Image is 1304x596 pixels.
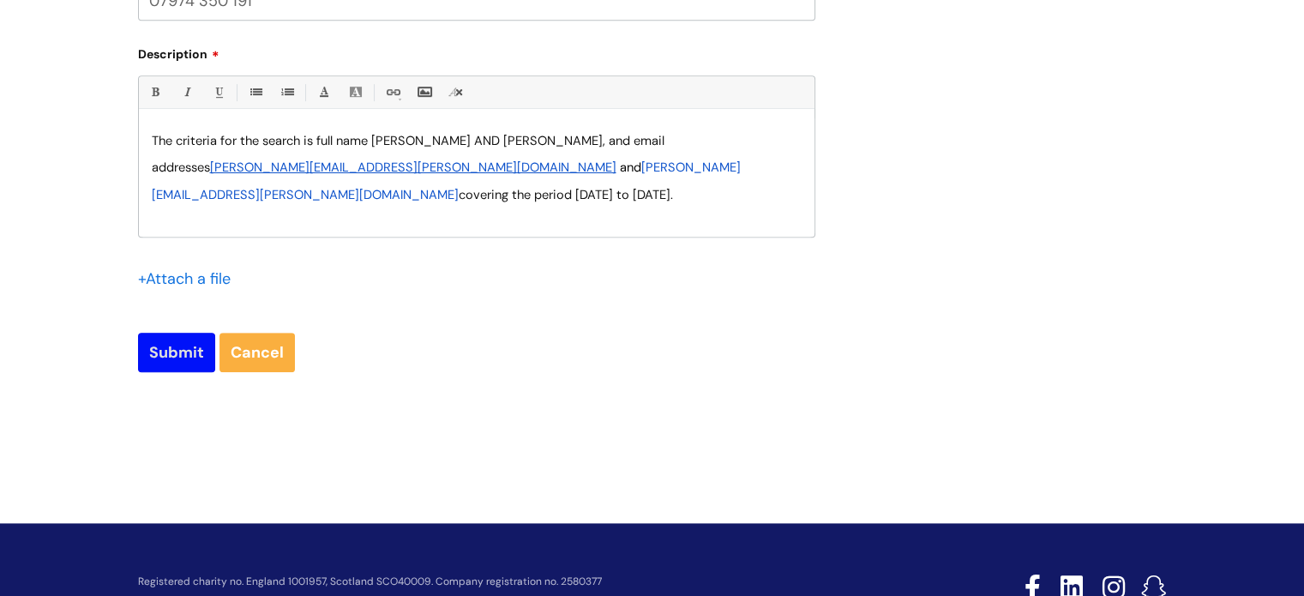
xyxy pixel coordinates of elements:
label: Description [138,41,815,62]
span: covering the period [DATE] to [DATE]. [459,186,673,203]
a: Cancel [219,333,295,372]
a: • Unordered List (Ctrl-Shift-7) [244,81,266,103]
a: Underline(Ctrl-U) [207,81,229,103]
span: and [620,159,641,176]
span: The criteria for the search is full name [PERSON_NAME] AND [PERSON_NAME], and email addresses [152,132,668,177]
p: Registered charity no. England 1001957, Scotland SCO40009. Company registration no. 2580377 [138,576,903,587]
a: [PERSON_NAME][EMAIL_ADDRESS][PERSON_NAME][DOMAIN_NAME] [210,160,616,175]
input: Submit [138,333,215,372]
div: Attach a file [138,265,241,292]
span: [PERSON_NAME][EMAIL_ADDRESS][PERSON_NAME][DOMAIN_NAME] [210,159,616,176]
a: Insert Image... [413,81,435,103]
a: Font Color [313,81,334,103]
a: Back Color [345,81,366,103]
a: Remove formatting (Ctrl-\) [445,81,466,103]
a: Bold (Ctrl-B) [144,81,165,103]
span: + [138,268,146,289]
a: Link [382,81,403,103]
a: Italic (Ctrl-I) [176,81,197,103]
a: 1. Ordered List (Ctrl-Shift-8) [276,81,297,103]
